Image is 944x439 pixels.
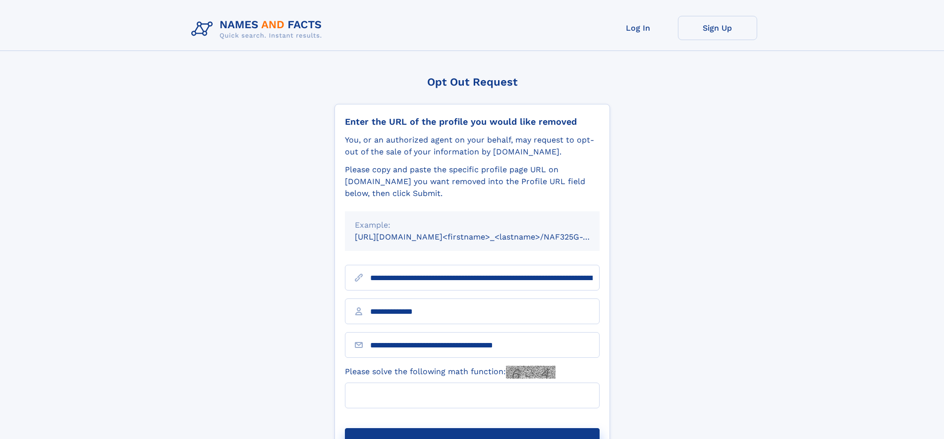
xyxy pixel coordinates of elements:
[355,232,618,242] small: [URL][DOMAIN_NAME]<firstname>_<lastname>/NAF325G-xxxxxxxx
[355,219,590,231] div: Example:
[345,116,600,127] div: Enter the URL of the profile you would like removed
[345,164,600,199] div: Please copy and paste the specific profile page URL on [DOMAIN_NAME] you want removed into the Pr...
[678,16,757,40] a: Sign Up
[599,16,678,40] a: Log In
[334,76,610,88] div: Opt Out Request
[345,366,555,379] label: Please solve the following math function:
[345,134,600,158] div: You, or an authorized agent on your behalf, may request to opt-out of the sale of your informatio...
[187,16,330,43] img: Logo Names and Facts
